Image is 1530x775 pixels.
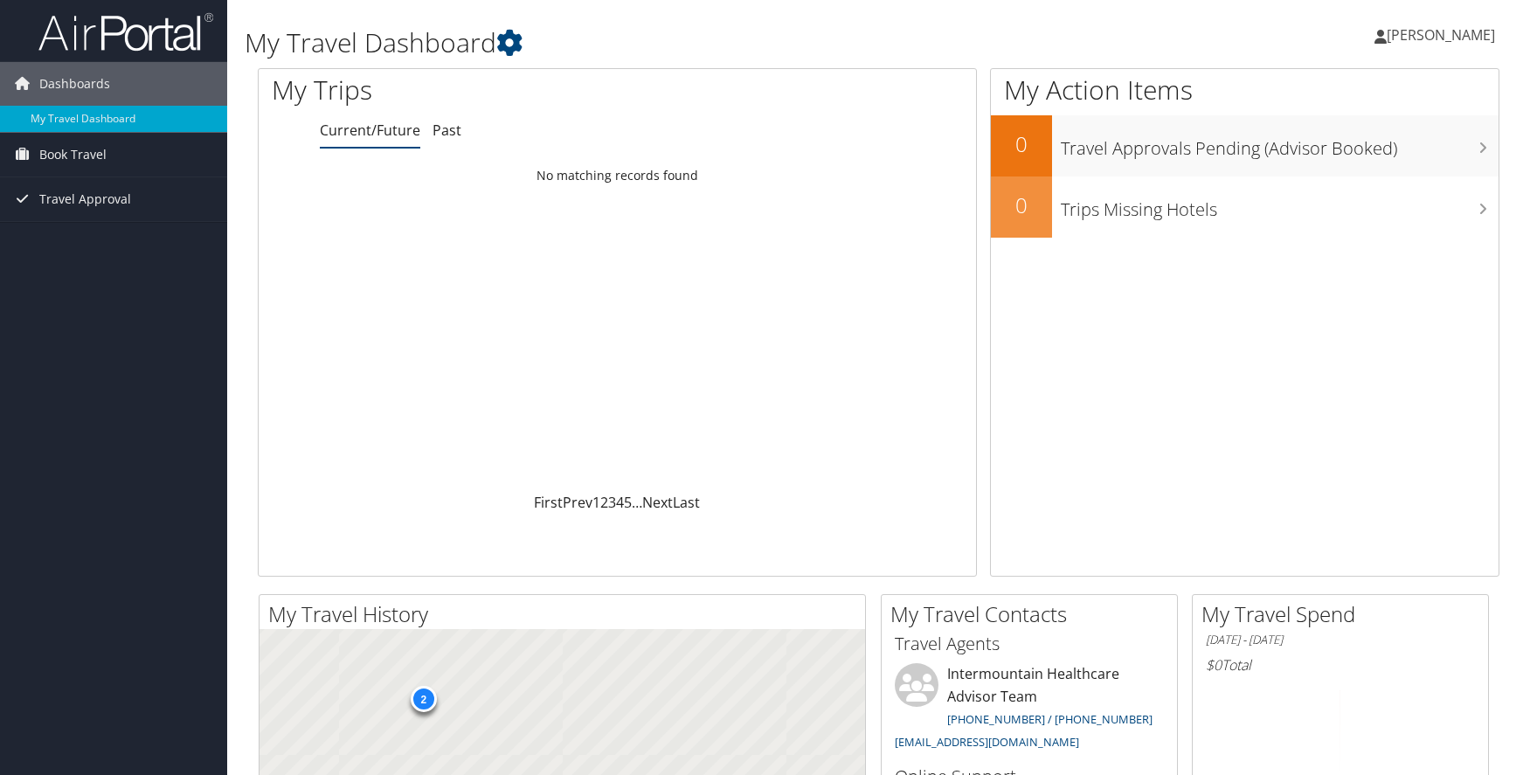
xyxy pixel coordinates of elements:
a: 0Trips Missing Hotels [991,176,1499,238]
h1: My Action Items [991,72,1499,108]
span: [PERSON_NAME] [1387,25,1495,45]
a: 2 [600,493,608,512]
h2: 0 [991,129,1052,159]
h3: Travel Agents [895,632,1164,656]
span: Travel Approval [39,177,131,221]
h2: My Travel Spend [1201,599,1488,629]
a: 1 [592,493,600,512]
a: 0Travel Approvals Pending (Advisor Booked) [991,115,1499,176]
a: 3 [608,493,616,512]
span: $0 [1206,655,1222,675]
span: … [632,493,642,512]
h2: My Travel History [268,599,865,629]
a: Next [642,493,673,512]
a: First [534,493,563,512]
div: 2 [410,686,436,712]
span: Book Travel [39,133,107,176]
h3: Travel Approvals Pending (Advisor Booked) [1061,128,1499,161]
a: 5 [624,493,632,512]
a: Current/Future [320,121,420,140]
span: Dashboards [39,62,110,106]
h1: My Trips [272,72,664,108]
a: Last [673,493,700,512]
a: Prev [563,493,592,512]
a: Past [433,121,461,140]
a: [PHONE_NUMBER] / [PHONE_NUMBER] [947,711,1153,727]
h1: My Travel Dashboard [245,24,1090,61]
li: Intermountain Healthcare Advisor Team [886,663,1173,757]
h2: My Travel Contacts [890,599,1177,629]
a: 4 [616,493,624,512]
h6: [DATE] - [DATE] [1206,632,1475,648]
td: No matching records found [259,160,976,191]
h2: 0 [991,190,1052,220]
a: [PERSON_NAME] [1374,9,1513,61]
a: [EMAIL_ADDRESS][DOMAIN_NAME] [895,734,1079,750]
h6: Total [1206,655,1475,675]
h3: Trips Missing Hotels [1061,189,1499,222]
img: airportal-logo.png [38,11,213,52]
